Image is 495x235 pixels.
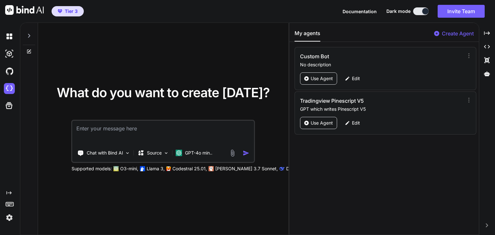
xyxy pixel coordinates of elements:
p: GPT which writes Pinescript V5 [300,106,463,112]
span: What do you want to create [DATE]? [57,85,270,100]
img: claude [280,166,285,171]
img: attachment [229,149,236,157]
span: Documentation [343,9,377,14]
img: Pick Tools [125,150,131,156]
img: settings [4,212,15,223]
p: O3-mini, [120,165,138,172]
button: premiumTier 3 [52,6,84,16]
img: Bind AI [5,5,44,15]
button: My agents [295,29,320,42]
p: Source [147,150,162,156]
p: Edit [352,75,360,82]
span: Tier 3 [65,8,78,14]
p: Chat with Bind AI [87,150,123,156]
img: darkAi-studio [4,48,15,59]
img: icon [243,150,249,156]
img: githubDark [4,66,15,77]
p: Supported models: [72,165,112,172]
p: Llama 3, [147,165,165,172]
p: Use Agent [311,120,333,126]
img: darkChat [4,31,15,42]
p: [PERSON_NAME] 3.7 Sonnet, [215,165,278,172]
button: Invite Team [438,5,485,18]
p: Edit [352,120,360,126]
p: Use Agent [311,75,333,82]
img: GPT-4o mini [176,150,182,156]
img: premium [58,9,62,13]
img: Pick Models [164,150,169,156]
p: Create Agent [442,30,474,37]
h3: Tradingview Pinescript V5 [300,97,414,105]
p: GPT-4o min.. [185,150,212,156]
h3: Custom Bot [300,52,414,60]
img: Mistral-AI [167,166,171,171]
span: Dark mode [386,8,411,14]
p: No description [300,61,463,68]
img: GPT-4 [114,166,119,171]
p: Deepseek R1 [286,165,314,172]
img: claude [209,166,214,171]
button: Documentation [343,8,377,15]
img: cloudideIcon [4,83,15,94]
img: Llama2 [140,166,145,171]
p: Codestral 25.01, [172,165,207,172]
